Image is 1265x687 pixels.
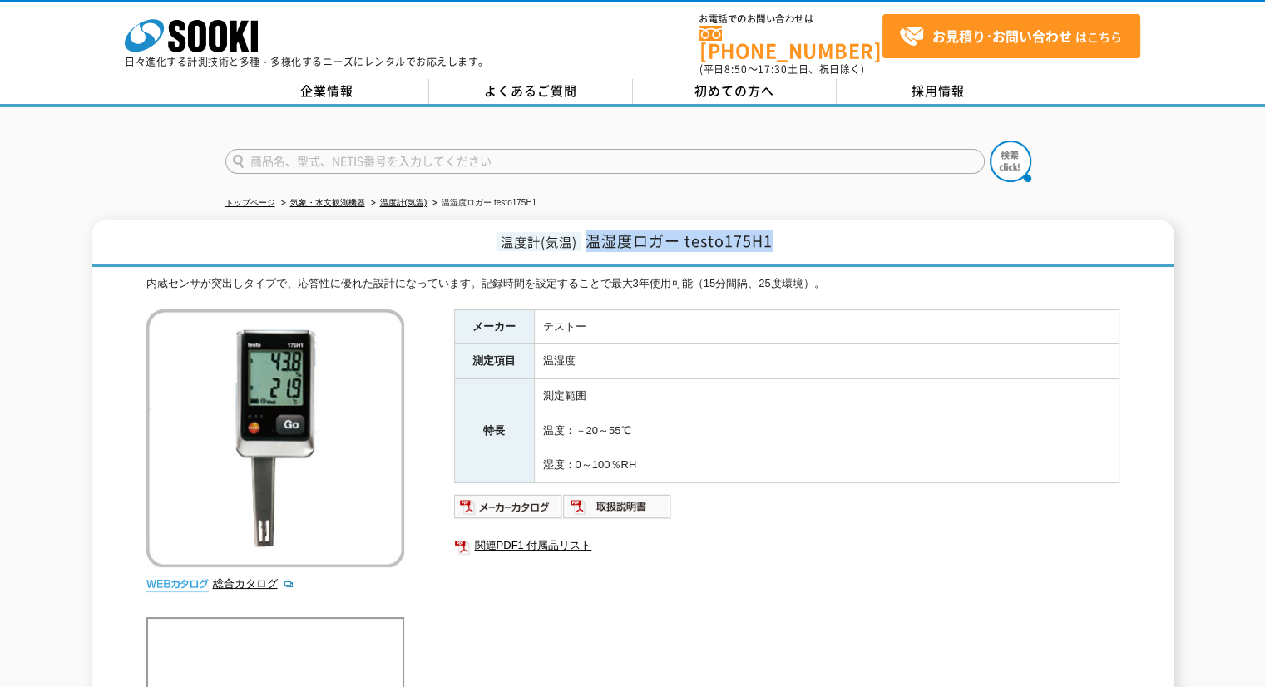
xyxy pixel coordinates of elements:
[429,195,536,212] li: 温湿度ロガー testo175H1
[699,14,882,24] span: お電話でのお問い合わせは
[534,309,1119,344] td: テストー
[213,577,294,590] a: 総合カタログ
[694,82,774,100] span: 初めての方へ
[699,26,882,60] a: [PHONE_NUMBER]
[563,504,672,516] a: 取扱説明書
[586,230,773,252] span: 温湿度ロガー testo175H1
[225,149,985,174] input: 商品名、型式、NETIS番号を入力してください
[146,275,1119,293] div: 内蔵センサが突出しタイプで、応答性に優れた設計になっています。記録時間を設定することで最大3年使用可能（15分間隔、25度環境）。
[497,232,581,251] span: 温度計(気温)
[882,14,1140,58] a: お見積り･お問い合わせはこちら
[633,79,837,104] a: 初めての方へ
[563,493,672,520] img: 取扱説明書
[899,24,1122,49] span: はこちら
[534,344,1119,379] td: 温湿度
[454,493,563,520] img: メーカーカタログ
[225,79,429,104] a: 企業情報
[125,57,489,67] p: 日々進化する計測技術と多種・多様化するニーズにレンタルでお応えします。
[454,379,534,483] th: 特長
[429,79,633,104] a: よくあるご質問
[290,198,365,207] a: 気象・水文観測機器
[146,576,209,592] img: webカタログ
[454,309,534,344] th: メーカー
[454,344,534,379] th: 測定項目
[146,309,404,567] img: 温湿度ロガー testo175H1
[699,62,864,77] span: (平日 ～ 土日、祝日除く)
[380,198,427,207] a: 温度計(気温)
[534,379,1119,483] td: 測定範囲 温度：－20～55℃ 湿度：0～100％RH
[724,62,748,77] span: 8:50
[454,504,563,516] a: メーカーカタログ
[225,198,275,207] a: トップページ
[758,62,788,77] span: 17:30
[932,26,1072,46] strong: お見積り･お問い合わせ
[454,535,1119,556] a: 関連PDF1 付属品リスト
[990,141,1031,182] img: btn_search.png
[837,79,1040,104] a: 採用情報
